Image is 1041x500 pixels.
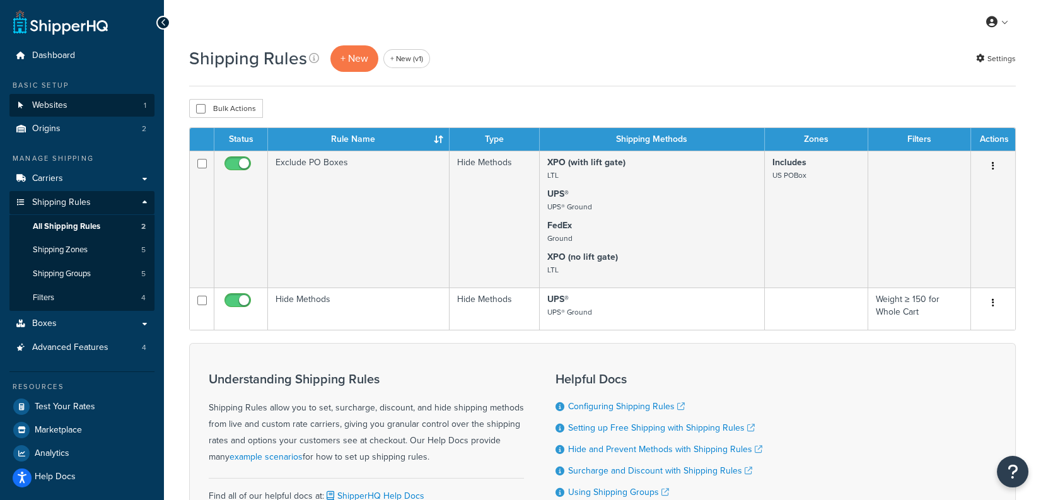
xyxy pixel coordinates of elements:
span: 4 [142,342,146,353]
span: 2 [141,221,146,232]
strong: UPS® [547,187,569,201]
a: Using Shipping Groups [568,485,669,499]
button: Open Resource Center [997,456,1028,487]
small: LTL [547,170,559,181]
a: Filters 4 [9,286,154,310]
span: 1 [144,100,146,111]
div: Shipping Rules allow you to set, surcharge, discount, and hide shipping methods from live and cus... [209,372,524,465]
td: Hide Methods [450,288,540,330]
li: Shipping Rules [9,191,154,311]
a: Configuring Shipping Rules [568,400,685,413]
a: Analytics [9,442,154,465]
span: All Shipping Rules [33,221,100,232]
h3: Helpful Docs [555,372,762,386]
span: Filters [33,293,54,303]
small: LTL [547,264,559,276]
a: Origins 2 [9,117,154,141]
th: Status [214,128,268,151]
strong: UPS® [547,293,569,306]
div: Resources [9,381,154,392]
a: Dashboard [9,44,154,67]
span: Marketplace [35,425,82,436]
a: + New (v1) [383,49,430,68]
span: 2 [142,124,146,134]
li: Shipping Zones [9,238,154,262]
a: Shipping Groups 5 [9,262,154,286]
li: Filters [9,286,154,310]
a: All Shipping Rules 2 [9,215,154,238]
a: Websites 1 [9,94,154,117]
a: Shipping Rules [9,191,154,214]
a: Shipping Zones 5 [9,238,154,262]
a: Settings [976,50,1016,67]
h1: Shipping Rules [189,46,307,71]
a: Boxes [9,312,154,335]
h3: Understanding Shipping Rules [209,372,524,386]
small: UPS® Ground [547,306,592,318]
strong: Includes [772,156,806,169]
td: Hide Methods [450,151,540,288]
li: Shipping Groups [9,262,154,286]
th: Rule Name : activate to sort column ascending [268,128,450,151]
span: Origins [32,124,61,134]
span: Dashboard [32,50,75,61]
a: Test Your Rates [9,395,154,418]
li: All Shipping Rules [9,215,154,238]
span: 4 [141,293,146,303]
td: Hide Methods [268,288,450,330]
span: Carriers [32,173,63,184]
th: Shipping Methods [540,128,765,151]
span: Boxes [32,318,57,329]
a: Carriers [9,167,154,190]
a: Marketplace [9,419,154,441]
button: Bulk Actions [189,99,263,118]
li: Origins [9,117,154,141]
strong: XPO (with lift gate) [547,156,625,169]
a: example scenarios [230,450,303,463]
div: Manage Shipping [9,153,154,164]
small: Ground [547,233,573,244]
span: 5 [141,269,146,279]
span: Shipping Rules [32,197,91,208]
th: Zones [765,128,868,151]
strong: XPO (no lift gate) [547,250,618,264]
th: Filters [868,128,971,151]
th: Type [450,128,540,151]
strong: FedEx [547,219,572,232]
span: Shipping Groups [33,269,91,279]
span: 5 [141,245,146,255]
th: Actions [971,128,1015,151]
td: Weight ≥ 150 for Whole Cart [868,288,971,330]
li: Websites [9,94,154,117]
td: Exclude PO Boxes [268,151,450,288]
span: Websites [32,100,67,111]
li: Advanced Features [9,336,154,359]
a: Setting up Free Shipping with Shipping Rules [568,421,755,434]
span: Analytics [35,448,69,459]
small: UPS® Ground [547,201,592,212]
a: Advanced Features 4 [9,336,154,359]
a: ShipperHQ Home [13,9,108,35]
span: Advanced Features [32,342,108,353]
span: Test Your Rates [35,402,95,412]
p: + New [330,45,378,71]
a: Surcharge and Discount with Shipping Rules [568,464,752,477]
span: Help Docs [35,472,76,482]
small: US POBox [772,170,806,181]
div: Basic Setup [9,80,154,91]
a: Help Docs [9,465,154,488]
span: Shipping Zones [33,245,88,255]
a: Hide and Prevent Methods with Shipping Rules [568,443,762,456]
